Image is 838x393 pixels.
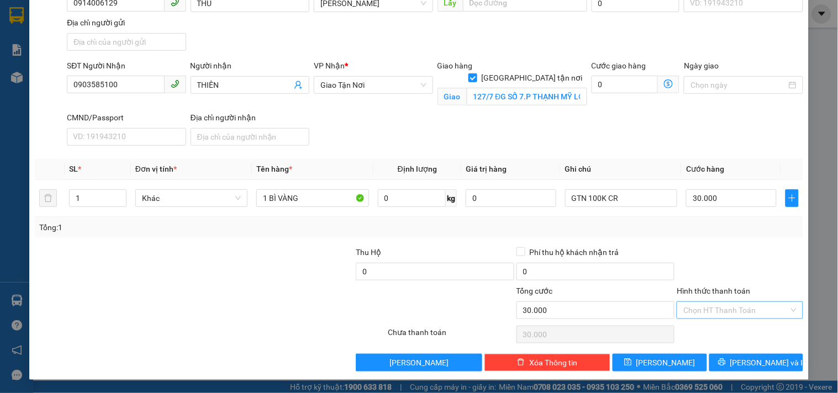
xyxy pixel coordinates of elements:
[525,246,624,258] span: Phí thu hộ khách nhận trả
[718,358,726,367] span: printer
[684,61,719,70] label: Ngày giao
[565,189,677,207] input: Ghi Chú
[7,31,40,41] strong: Sài Gòn:
[71,54,125,64] strong: 0901 933 179
[786,194,798,203] span: plus
[561,158,682,180] th: Ghi chú
[356,354,482,371] button: [PERSON_NAME]
[438,61,473,70] span: Giao hàng
[466,189,556,207] input: 0
[71,31,160,52] strong: 0901 900 568
[389,357,449,369] span: [PERSON_NAME]
[786,189,799,207] button: plus
[592,61,646,70] label: Cước giao hàng
[7,54,61,64] strong: 0901 936 968
[446,189,457,207] span: kg
[67,33,186,51] input: Địa chỉ của người gửi
[320,77,426,93] span: Giao Tận Nơi
[67,111,186,124] div: CMND/Passport
[356,248,381,257] span: Thu Hộ
[517,358,525,367] span: delete
[438,88,467,105] span: Giao
[71,31,140,41] strong: [PERSON_NAME]:
[256,164,292,173] span: Tên hàng
[624,358,632,367] span: save
[484,354,610,371] button: deleteXóa Thông tin
[256,189,368,207] input: VD: Bàn, Ghế
[664,79,673,88] span: dollar-circle
[709,354,803,371] button: printer[PERSON_NAME] và In
[191,128,309,146] input: Địa chỉ của người nhận
[686,164,724,173] span: Cước hàng
[67,60,186,72] div: SĐT Người Nhận
[314,61,345,70] span: VP Nhận
[191,60,309,72] div: Người nhận
[466,164,507,173] span: Giá trị hàng
[516,286,553,295] span: Tổng cước
[677,286,750,295] label: Hình thức thanh toán
[477,72,587,84] span: [GEOGRAPHIC_DATA] tận nơi
[69,164,78,173] span: SL
[592,76,658,93] input: Cước giao hàng
[636,357,695,369] span: [PERSON_NAME]
[30,10,138,26] span: ĐỨC ĐẠT GIA LAI
[294,81,303,89] span: user-add
[7,31,60,52] strong: 0931 600 979
[398,164,437,173] span: Định lượng
[142,190,241,206] span: Khác
[191,111,309,124] div: Địa chỉ người nhận
[613,354,707,371] button: save[PERSON_NAME]
[467,88,587,105] input: Giao tận nơi
[730,357,808,369] span: [PERSON_NAME] và In
[171,79,180,88] span: phone
[135,164,177,173] span: Đơn vị tính
[39,221,324,233] div: Tổng: 1
[7,69,55,84] span: VP GỬI:
[387,326,515,346] div: Chưa thanh toán
[67,17,186,29] div: Địa chỉ người gửi
[39,189,57,207] button: delete
[529,357,577,369] span: Xóa Thông tin
[691,79,786,91] input: Ngày giao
